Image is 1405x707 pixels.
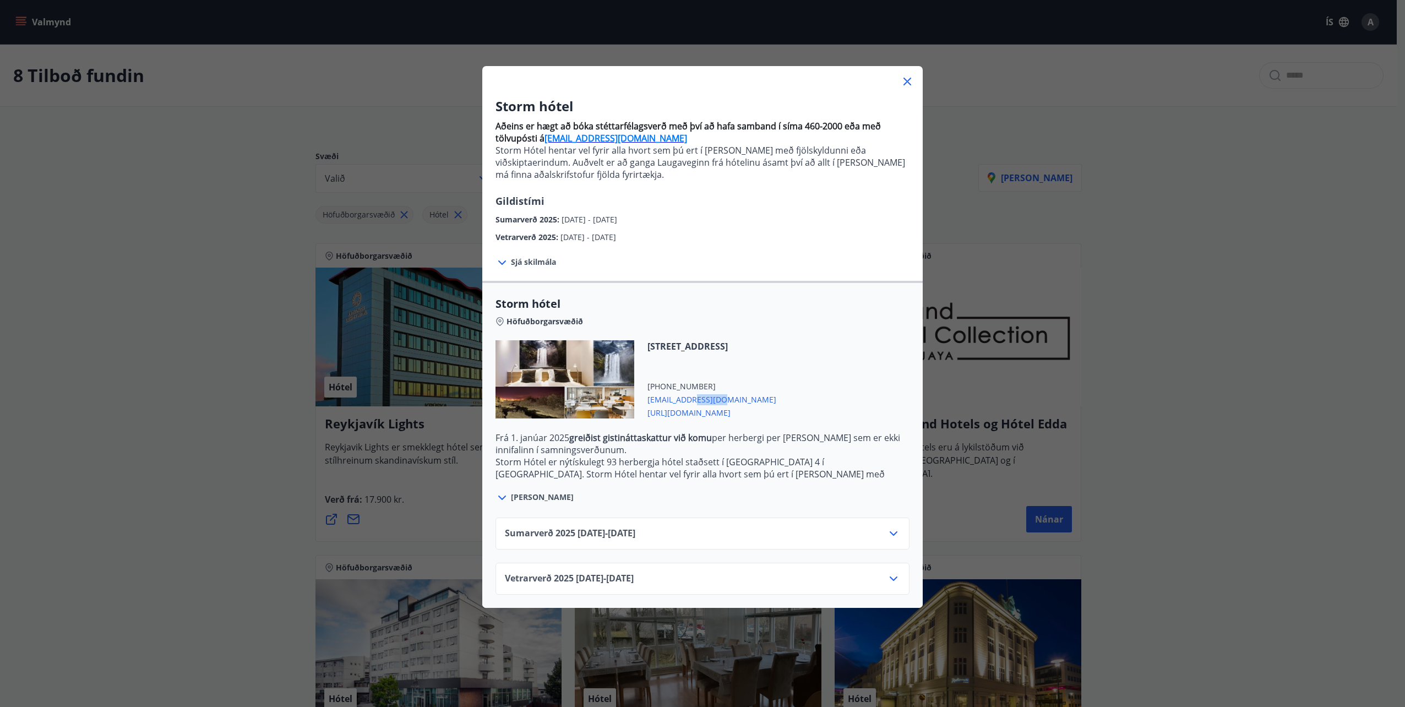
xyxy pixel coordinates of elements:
[495,214,562,225] span: Sumarverð 2025 :
[505,527,635,540] span: Sumarverð 2025 [DATE] - [DATE]
[507,316,583,327] span: Höfuðborgarsvæðið
[569,432,712,444] strong: greiðist gistináttaskattur við komu
[495,144,910,181] p: Storm Hótel hentar vel fyrir alla hvort sem þú ert í [PERSON_NAME] með fjölskyldunni eða viðskipt...
[647,381,776,392] span: [PHONE_NUMBER]
[647,340,776,352] span: [STREET_ADDRESS]
[495,456,910,504] p: Storm Hótel er nýtískulegt 93 herbergja hótel staðsett í [GEOGRAPHIC_DATA] 4 í [GEOGRAPHIC_DATA]....
[505,572,634,585] span: Vetrarverð 2025 [DATE] - [DATE]
[560,232,616,242] span: [DATE] - [DATE]
[495,120,881,144] strong: Aðeins er hægt að bóka stéttarfélagsverð með því að hafa samband í síma 460-2000 eða með tölvupós...
[495,296,910,312] span: Storm hótel
[647,392,776,405] span: [EMAIL_ADDRESS][DOMAIN_NAME]
[495,194,544,208] span: Gildistími
[495,232,560,242] span: Vetrarverð 2025 :
[647,405,776,418] span: [URL][DOMAIN_NAME]
[495,432,910,456] p: Frá 1. janúar 2025 per herbergi per [PERSON_NAME] sem er ekki innifalinn í samningsverðunum.
[562,214,617,225] span: [DATE] - [DATE]
[511,257,556,268] span: Sjá skilmála
[511,492,574,503] span: [PERSON_NAME]
[544,132,687,144] a: [EMAIL_ADDRESS][DOMAIN_NAME]
[495,97,910,116] h3: Storm hótel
